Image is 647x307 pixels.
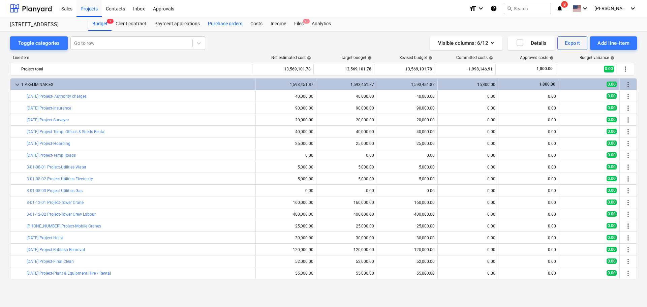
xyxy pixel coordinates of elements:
[624,104,632,112] span: More actions
[27,153,76,158] a: [DATE] Project-Temp Roads
[377,64,432,74] div: 13,569,101.78
[501,212,556,217] div: 0.00
[319,236,374,240] div: 30,000.00
[204,17,246,31] a: Purchase orders
[319,118,374,122] div: 20,000.00
[27,259,74,264] a: [DATE] Project-Final Clean
[380,106,435,111] div: 90,000.00
[607,82,617,87] span: 0.00
[597,39,629,48] div: Add line-item
[624,257,632,266] span: More actions
[607,93,617,99] span: 0.00
[258,271,313,276] div: 55,000.00
[258,153,313,158] div: 0.00
[258,82,313,87] div: 1,593,451.87
[440,224,495,228] div: 0.00
[380,153,435,158] div: 0.00
[624,116,632,124] span: More actions
[27,224,101,228] a: [PHONE_NUMBER] Project-Mobile Cranes
[267,17,290,31] div: Income
[27,177,93,181] a: 3-01-08-02 Project-Utilities Electricity
[258,236,313,240] div: 30,000.00
[501,106,556,111] div: 0.00
[258,141,313,146] div: 25,000.00
[88,17,112,31] div: Budget
[246,17,267,31] a: Costs
[430,36,502,50] button: Visible columns:6/12
[258,94,313,99] div: 40,000.00
[607,188,617,193] span: 0.00
[341,55,372,60] div: Target budget
[469,4,477,12] i: format_size
[319,259,374,264] div: 52,000.00
[501,224,556,228] div: 0.00
[590,36,637,50] button: Add line-item
[440,271,495,276] div: 0.00
[10,21,80,28] div: [STREET_ADDRESS]
[271,55,311,60] div: Net estimated cost
[319,224,374,228] div: 25,000.00
[581,4,589,12] i: keyboard_arrow_down
[488,56,493,60] span: help
[607,141,617,146] span: 0.00
[112,17,150,31] a: Client contract
[256,64,311,74] div: 13,569,101.78
[501,129,556,134] div: 0.00
[624,175,632,183] span: More actions
[380,82,435,87] div: 1,593,451.87
[258,177,313,181] div: 5,000.00
[440,153,495,158] div: 0.00
[319,94,374,99] div: 40,000.00
[303,19,310,24] span: 9+
[319,129,374,134] div: 40,000.00
[258,212,313,217] div: 400,000.00
[501,247,556,252] div: 0.00
[319,188,374,193] div: 0.00
[27,94,87,99] a: [DATE] Project- Authority charges
[27,200,84,205] a: 3-01-12-01 Project-Tower Crane
[107,19,114,24] span: 2
[501,94,556,99] div: 0.00
[501,236,556,240] div: 0.00
[399,55,432,60] div: Revised budget
[607,176,617,181] span: 0.00
[501,188,556,193] div: 0.00
[150,17,204,31] a: Payment applications
[380,129,435,134] div: 40,000.00
[501,153,556,158] div: 0.00
[609,56,614,60] span: help
[594,6,628,11] span: [PERSON_NAME]
[621,65,629,73] span: More actions
[27,165,86,170] a: 3-01-08-01 Project-Utilities Water
[319,141,374,146] div: 25,000.00
[319,200,374,205] div: 160,000.00
[440,247,495,252] div: 0.00
[440,236,495,240] div: 0.00
[380,236,435,240] div: 30,000.00
[308,17,335,31] a: Analytics
[557,36,588,50] button: Export
[88,17,112,31] a: Budget2
[520,55,554,60] div: Approved costs
[316,64,371,74] div: 13,569,101.78
[508,36,555,50] button: Details
[624,151,632,159] span: More actions
[440,188,495,193] div: 0.00
[440,165,495,170] div: 0.00
[607,117,617,122] span: 0.00
[27,247,85,252] a: [DATE] Project-Rubbish Removal
[516,39,547,48] div: Details
[258,188,313,193] div: 0.00
[440,129,495,134] div: 0.00
[290,17,308,31] a: Files9+
[440,118,495,122] div: 0.00
[13,81,21,89] span: keyboard_arrow_down
[258,118,313,122] div: 20,000.00
[380,141,435,146] div: 25,000.00
[607,270,617,276] span: 0.00
[319,212,374,217] div: 400,000.00
[380,224,435,228] div: 25,000.00
[440,94,495,99] div: 0.00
